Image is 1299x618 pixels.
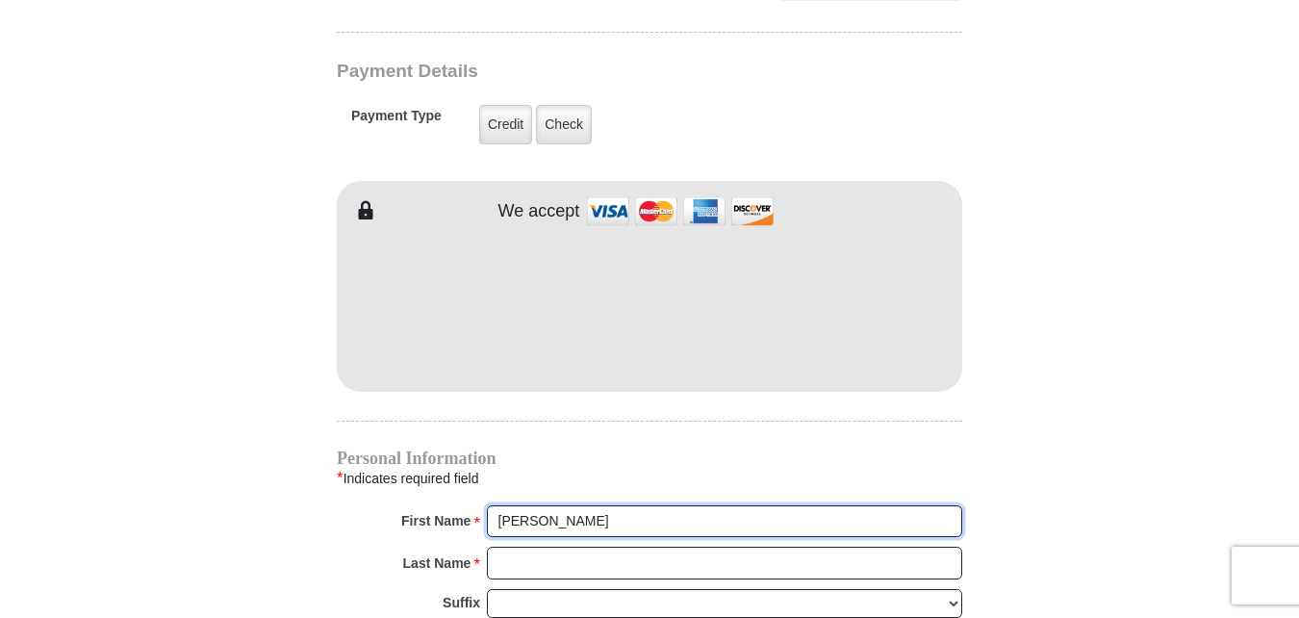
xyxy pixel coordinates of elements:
[536,105,592,144] label: Check
[337,61,828,83] h3: Payment Details
[479,105,532,144] label: Credit
[498,201,580,222] h4: We accept
[337,466,962,491] div: Indicates required field
[584,191,777,232] img: credit cards accepted
[351,108,442,134] h5: Payment Type
[403,550,471,577] strong: Last Name
[443,589,480,616] strong: Suffix
[337,451,962,466] h4: Personal Information
[401,507,471,534] strong: First Name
